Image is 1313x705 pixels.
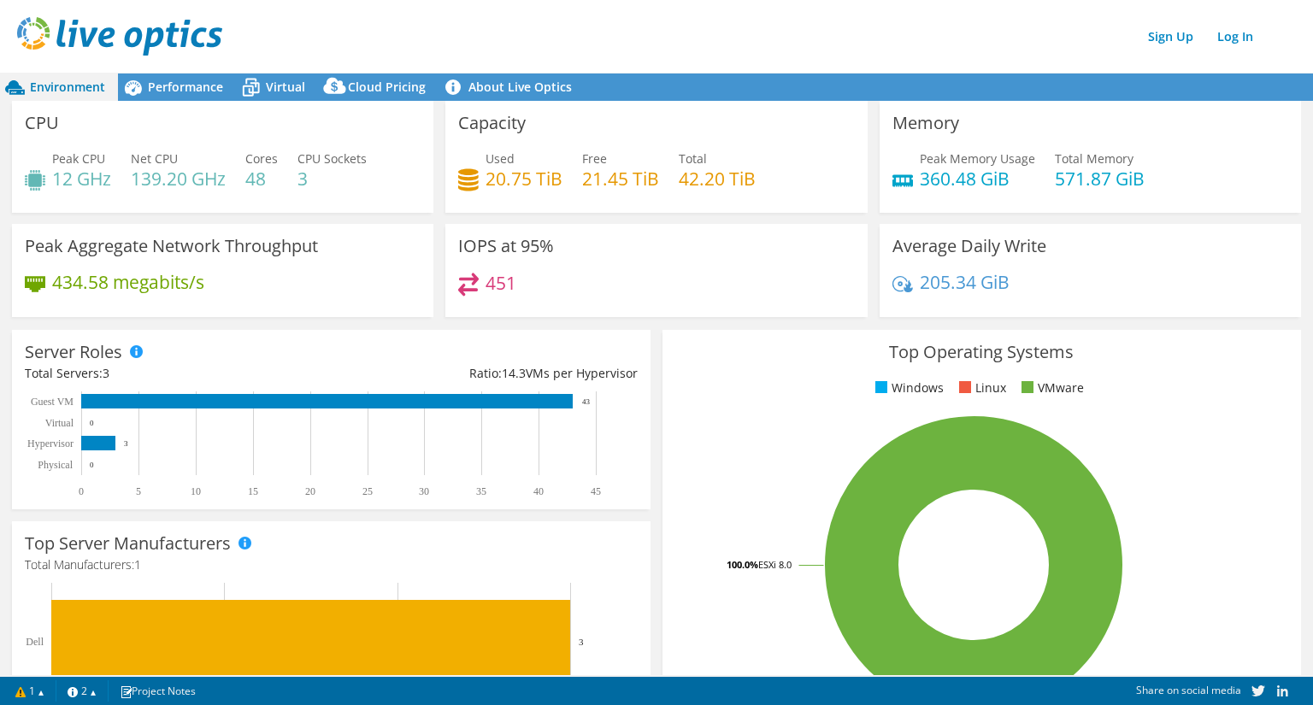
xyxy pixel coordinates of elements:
[486,273,516,292] h4: 451
[679,150,707,167] span: Total
[871,379,944,397] li: Windows
[458,237,554,256] h3: IOPS at 95%
[52,150,105,167] span: Peak CPU
[52,169,111,188] h4: 12 GHz
[458,114,526,132] h3: Capacity
[79,485,84,497] text: 0
[245,150,278,167] span: Cores
[38,459,73,471] text: Physical
[362,485,373,497] text: 25
[582,169,659,188] h4: 21.45 TiB
[920,150,1035,167] span: Peak Memory Usage
[591,485,601,497] text: 45
[675,343,1288,361] h3: Top Operating Systems
[297,150,367,167] span: CPU Sockets
[131,150,178,167] span: Net CPU
[248,485,258,497] text: 15
[134,556,141,573] span: 1
[502,365,526,381] span: 14.3
[297,169,367,188] h4: 3
[25,364,331,383] div: Total Servers:
[26,636,44,648] text: Dell
[486,169,562,188] h4: 20.75 TiB
[30,79,105,95] span: Environment
[148,79,223,95] span: Performance
[1209,24,1262,49] a: Log In
[136,485,141,497] text: 5
[1017,379,1084,397] li: VMware
[582,150,607,167] span: Free
[727,558,758,571] tspan: 100.0%
[27,438,74,449] text: Hypervisor
[103,365,109,381] span: 3
[52,273,204,291] h4: 434.58 megabits/s
[56,680,109,702] a: 2
[679,169,756,188] h4: 42.20 TiB
[305,485,315,497] text: 20
[920,169,1035,188] h4: 360.48 GiB
[131,169,226,188] h4: 139.20 GHz
[90,419,94,427] text: 0
[331,364,637,383] div: Ratio: VMs per Hypervisor
[1136,683,1241,697] span: Share on social media
[1055,169,1145,188] h4: 571.87 GiB
[25,534,231,553] h3: Top Server Manufacturers
[108,680,208,702] a: Project Notes
[533,485,544,497] text: 40
[892,237,1046,256] h3: Average Daily Write
[25,343,122,361] h3: Server Roles
[439,73,585,101] a: About Live Optics
[90,461,94,469] text: 0
[1139,24,1202,49] a: Sign Up
[245,169,278,188] h4: 48
[892,114,959,132] h3: Memory
[1055,150,1133,167] span: Total Memory
[419,485,429,497] text: 30
[955,379,1006,397] li: Linux
[266,79,305,95] span: Virtual
[25,237,318,256] h3: Peak Aggregate Network Throughput
[191,485,201,497] text: 10
[45,417,74,429] text: Virtual
[579,637,584,647] text: 3
[920,273,1010,291] h4: 205.34 GiB
[3,680,56,702] a: 1
[486,150,515,167] span: Used
[25,555,638,574] h4: Total Manufacturers:
[17,17,222,56] img: live_optics_svg.svg
[25,114,59,132] h3: CPU
[124,439,128,448] text: 3
[582,397,591,406] text: 43
[348,79,426,95] span: Cloud Pricing
[476,485,486,497] text: 35
[31,396,74,408] text: Guest VM
[758,558,792,571] tspan: ESXi 8.0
